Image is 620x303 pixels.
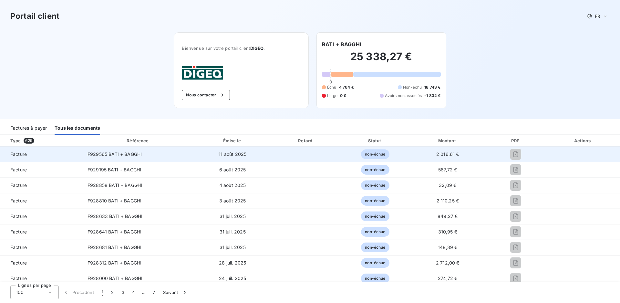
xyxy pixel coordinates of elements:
span: non-échue [361,258,389,268]
span: 1 [102,289,103,296]
span: F928641 BATI + BAGGHI [88,229,141,234]
span: FR [595,14,600,19]
span: 31 juil. 2025 [220,244,246,250]
span: 100 [16,289,24,296]
span: Facture [5,182,77,189]
h6: BATI + BAGGHI [322,40,361,48]
span: 28 juil. 2025 [219,260,246,265]
span: non-échue [361,149,389,159]
span: F928000 BATI + BAGGHI [88,276,142,281]
span: Avoirs non associés [385,93,422,99]
h3: Portail client [10,10,59,22]
div: Référence [127,138,149,143]
span: 310,95 € [438,229,457,234]
span: Facture [5,275,77,282]
span: 3 août 2025 [219,198,246,203]
div: Retard [272,137,340,144]
div: Factures à payer [10,121,47,135]
button: Suivant [159,286,192,299]
span: F928858 BATI + BAGGHI [88,182,142,188]
span: Facture [5,229,77,235]
span: 274,72 € [438,276,457,281]
span: Bienvenue sur votre portail client . [182,46,301,51]
span: non-échue [361,243,389,252]
img: Company logo [182,66,223,80]
button: Précédent [59,286,98,299]
span: non-échue [361,180,389,190]
span: 2 712,00 € [436,260,460,265]
button: Nous contacter [182,90,230,100]
button: 7 [149,286,159,299]
button: 1 [98,286,107,299]
span: 31 juil. 2025 [220,229,246,234]
button: 3 [118,286,128,299]
div: Tous les documents [55,121,100,135]
span: F929565 BATI + BAGGHI [88,151,142,157]
span: 2 016,61 € [436,151,459,157]
span: 31 juil. 2025 [220,213,246,219]
span: … [139,287,149,298]
span: Non-échu [403,84,422,90]
span: non-échue [361,274,389,283]
span: -1 832 € [424,93,440,99]
span: Facture [5,260,77,266]
span: 587,72 € [438,167,457,172]
span: non-échue [361,227,389,237]
span: 24 juil. 2025 [219,276,246,281]
div: Actions [547,137,619,144]
span: non-échue [361,196,389,206]
span: Échu [327,84,336,90]
span: 11 août 2025 [219,151,246,157]
div: Montant [411,137,484,144]
span: Facture [5,198,77,204]
span: 32,09 € [439,182,456,188]
span: 148,39 € [438,244,457,250]
span: 4 764 € [339,84,354,90]
span: F928810 BATI + BAGGHI [88,198,141,203]
span: Facture [5,213,77,220]
span: 0 [329,79,332,84]
span: 6 août 2025 [219,167,246,172]
span: Facture [5,151,77,157]
span: Litige [327,93,337,99]
div: Émise le [196,137,270,144]
span: non-échue [361,211,389,221]
span: DIGEQ [250,46,264,51]
span: F928681 BATI + BAGGHI [88,244,141,250]
div: Type [6,137,81,144]
span: 629 [24,138,34,144]
span: F928312 BATI + BAGGHI [88,260,141,265]
span: non-échue [361,165,389,175]
h2: 25 338,27 € [322,50,441,70]
div: Statut [342,137,408,144]
span: 18 743 € [424,84,440,90]
div: PDF [487,137,544,144]
button: 4 [128,286,139,299]
span: 849,27 € [438,213,458,219]
span: F928633 BATI + BAGGHI [88,213,142,219]
button: 2 [107,286,118,299]
span: 2 110,25 € [437,198,459,203]
span: 4 août 2025 [219,182,246,188]
span: F929195 BATI + BAGGHI [88,167,141,172]
span: Facture [5,244,77,251]
span: Facture [5,167,77,173]
span: 0 € [340,93,346,99]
